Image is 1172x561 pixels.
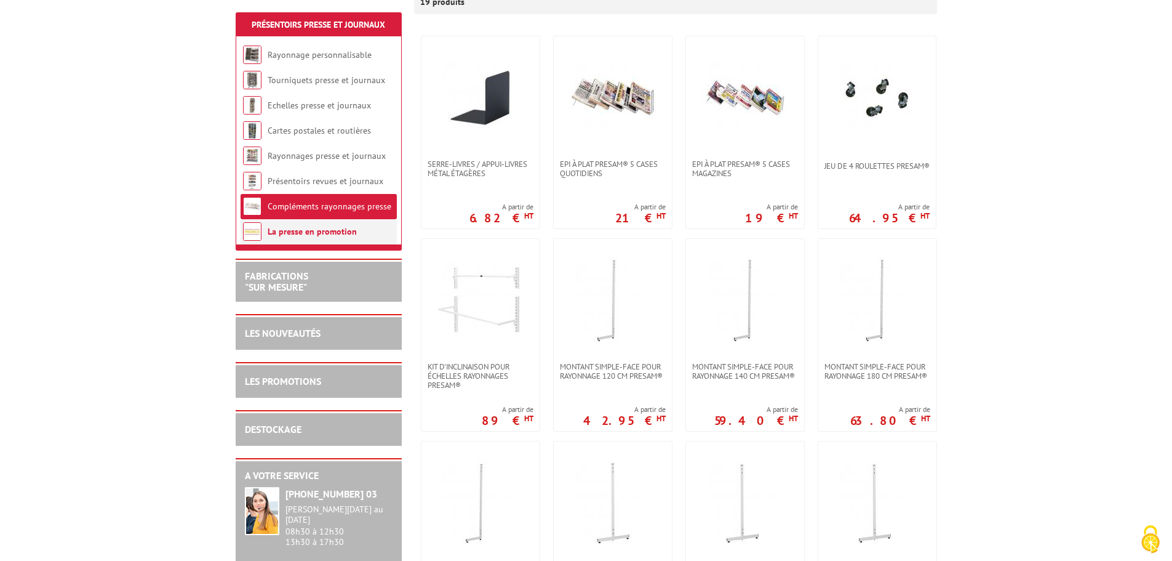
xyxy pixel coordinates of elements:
[850,417,930,424] p: 63.80 €
[824,362,930,381] span: Montant simple-face pour rayonnage 180 cm Presam®
[615,214,666,222] p: 21 €
[268,150,386,161] a: Rayonnages presse et journaux
[834,257,920,344] img: Montant simple-face pour rayonnage 180 cm Presam®
[268,125,371,136] a: Cartes postales et routières
[245,423,301,435] a: DESTOCKAGE
[437,55,524,141] img: Serre-livres / Appui-livres métal étagères
[834,460,920,546] img: Montant double-faces pour rayonnage 180 cm Presam®
[243,147,261,165] img: Rayonnages presse et journaux
[285,488,377,500] strong: [PHONE_NUMBER] 03
[243,96,261,115] img: Echelles presse et journaux
[285,504,393,547] div: 08h30 à 12h30 13h30 à 17h30
[920,211,930,221] sup: HT
[554,159,672,178] a: Epi à plat Presam® 5 cases quotidiens
[268,226,357,237] a: La presse en promotion
[243,172,261,190] img: Présentoirs revues et journaux
[245,487,279,535] img: widget-service.jpg
[714,405,798,414] span: A partir de
[570,460,656,546] img: Montant double-faces pour rayonnage 120 cm Presam®
[656,211,666,221] sup: HT
[268,201,391,212] a: Compléments rayonnages presse
[252,19,385,30] a: Présentoirs Presse et Journaux
[656,413,666,424] sup: HT
[818,161,936,171] a: Jeu de 4 roulettes Presam®
[243,71,261,89] img: Tourniquets presse et journaux
[745,202,798,212] span: A partir de
[560,362,666,381] span: Montant simple-face pour rayonnage 120 cm Presam®
[692,159,798,178] span: Epi à plat Presam® 5 cases magazines
[428,362,533,390] span: Kit d'inclinaison pour échelles rayonnages Presam®
[560,159,666,178] span: Epi à plat Presam® 5 cases quotidiens
[921,413,930,424] sup: HT
[428,159,533,178] span: Serre-livres / Appui-livres métal étagères
[268,176,383,187] a: Présentoirs revues et journaux
[1135,524,1166,555] img: Cookies (fenêtre modale)
[849,202,930,212] span: A partir de
[285,504,393,525] div: [PERSON_NAME][DATE] au [DATE]
[469,202,533,212] span: A partir de
[437,460,524,546] img: Montant simple-face pour rayonnage 210 cm Presam®
[834,55,920,141] img: Jeu de 4 roulettes Presam®
[243,121,261,140] img: Cartes postales et routières
[482,417,533,424] p: 89 €
[789,211,798,221] sup: HT
[554,362,672,381] a: Montant simple-face pour rayonnage 120 cm Presam®
[243,222,261,241] img: La presse en promotion
[243,197,261,216] img: Compléments rayonnages presse
[714,417,798,424] p: 59.40 €
[245,470,393,482] h2: A votre service
[524,413,533,424] sup: HT
[686,362,804,381] a: Montant simple-face pour rayonnage 140 cm Presam®
[469,214,533,222] p: 6.82 €
[702,257,788,344] img: Montant simple-face pour rayonnage 140 cm Presam®
[245,270,308,293] a: FABRICATIONS"Sur Mesure"
[243,46,261,64] img: Rayonnage personnalisable
[686,159,804,178] a: Epi à plat Presam® 5 cases magazines
[583,417,666,424] p: 42.95 €
[850,405,930,414] span: A partir de
[245,375,321,387] a: LES PROMOTIONS
[570,55,656,141] img: Epi à plat Presam® 5 cases quotidiens
[421,159,540,178] a: Serre-livres / Appui-livres métal étagères
[570,257,656,344] img: Montant simple-face pour rayonnage 120 cm Presam®
[849,214,930,222] p: 64.95 €
[789,413,798,424] sup: HT
[1129,519,1172,561] button: Cookies (fenêtre modale)
[824,161,930,171] span: Jeu de 4 roulettes Presam®
[818,362,936,381] a: Montant simple-face pour rayonnage 180 cm Presam®
[268,75,385,86] a: Tourniquets presse et journaux
[692,362,798,381] span: Montant simple-face pour rayonnage 140 cm Presam®
[745,214,798,222] p: 19 €
[268,49,372,60] a: Rayonnage personnalisable
[482,405,533,414] span: A partir de
[702,460,788,546] img: Montant double-faces pour rayonnage 140 cm Presam®
[421,362,540,390] a: Kit d'inclinaison pour échelles rayonnages Presam®
[268,100,371,111] a: Echelles presse et journaux
[437,257,524,344] img: Kit d'inclinaison pour échelles rayonnages Presam®
[702,55,788,141] img: Epi à plat Presam® 5 cases magazines
[615,202,666,212] span: A partir de
[583,405,666,414] span: A partir de
[245,327,321,339] a: LES NOUVEAUTÉS
[524,211,533,221] sup: HT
